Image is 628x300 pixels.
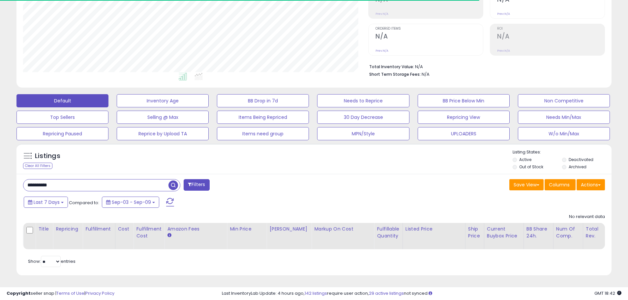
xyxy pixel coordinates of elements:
label: Out of Stock [519,164,543,170]
div: Fulfillment Cost [136,226,162,239]
button: Needs Min/Max [518,111,610,124]
div: Title [38,226,50,232]
li: N/A [369,62,600,70]
button: Items Being Repriced [217,111,309,124]
span: Columns [549,181,570,188]
button: Items need group [217,127,309,140]
b: Total Inventory Value: [369,64,414,69]
label: Active [519,157,531,162]
button: Inventory Age [117,94,209,107]
div: Current Buybox Price [487,226,521,239]
h2: N/A [497,33,605,41]
button: BB Price Below Min [418,94,510,107]
span: Last 7 Days [34,199,60,205]
button: Selling @ Max [117,111,209,124]
div: Listed Price [405,226,463,232]
small: Prev: N/A [497,12,510,16]
div: Fulfillable Quantity [377,226,400,239]
button: Repricing Paused [16,127,108,140]
div: Repricing [56,226,80,232]
div: Min Price [230,226,264,232]
div: Num of Comp. [556,226,580,239]
div: Amazon Fees [167,226,224,232]
button: Filters [184,179,209,191]
p: Listing States: [513,149,612,155]
a: Terms of Use [56,290,84,296]
h5: Listings [35,151,60,161]
label: Archived [569,164,586,170]
th: The percentage added to the cost of goods (COGS) that forms the calculator for Min & Max prices. [312,223,374,249]
span: Sep-03 - Sep-09 [112,199,151,205]
div: Clear All Filters [23,163,52,169]
span: Ordered Items [375,27,483,31]
button: UPLOADERS [418,127,510,140]
button: Sep-03 - Sep-09 [102,197,159,208]
button: 30 Day Decrease [317,111,409,124]
div: Fulfillment [85,226,112,232]
button: Reprice by Upload TA [117,127,209,140]
b: Short Term Storage Fees: [369,71,421,77]
div: seller snap | | [7,290,114,297]
button: Non Competitive [518,94,610,107]
div: Ship Price [468,226,481,239]
small: Amazon Fees. [167,232,171,238]
span: 2025-09-17 18:42 GMT [594,290,621,296]
span: N/A [422,71,430,77]
div: No relevant data [569,214,605,220]
div: BB Share 24h. [526,226,551,239]
button: Columns [545,179,576,190]
button: MPN/Style [317,127,409,140]
button: Save View [509,179,544,190]
span: Show: entries [28,258,75,264]
div: Total Rev. [586,226,610,239]
div: Cost [118,226,131,232]
small: Prev: N/A [375,49,388,53]
a: 142 listings [305,290,327,296]
span: Compared to: [69,200,99,206]
div: Markup on Cost [314,226,371,232]
button: Last 7 Days [24,197,68,208]
div: Last InventoryLab Update: 4 hours ago, require user action, not synced. [222,290,621,297]
small: Prev: N/A [375,12,388,16]
div: [PERSON_NAME] [269,226,309,232]
label: Deactivated [569,157,593,162]
button: Top Sellers [16,111,108,124]
button: BB Drop in 7d [217,94,309,107]
a: 29 active listings [369,290,404,296]
button: W/o Min/Max [518,127,610,140]
button: Repricing View [418,111,510,124]
strong: Copyright [7,290,31,296]
h2: N/A [375,33,483,41]
button: Actions [577,179,605,190]
span: ROI [497,27,605,31]
small: Prev: N/A [497,49,510,53]
a: Privacy Policy [85,290,114,296]
button: Default [16,94,108,107]
button: Needs to Reprice [317,94,409,107]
